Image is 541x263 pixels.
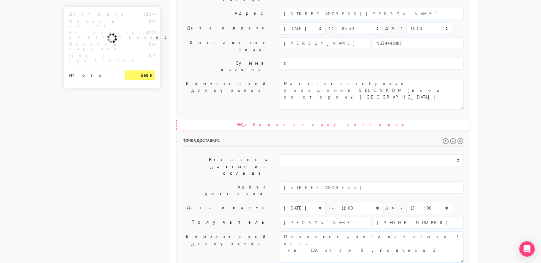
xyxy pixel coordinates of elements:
[280,37,370,49] input: Имя
[69,70,115,77] div: Итого
[64,19,120,28] div: Наценка за вес
[64,42,120,51] div: Перевод выручки
[64,30,120,39] div: Материальная ответственность
[143,11,151,17] strong: 512
[218,138,220,143] span: 1
[328,22,334,34] label: c:
[178,58,275,76] label: Сумма выкупа:
[373,217,464,229] input: Телефон
[178,8,275,20] label: Адрес:
[141,72,149,78] strong: 568
[178,154,275,179] label: Вставить данные из склада:
[373,37,464,49] input: Телефон
[64,12,120,16] div: Доставка
[178,231,275,263] label: Комментарий для курьера:
[183,138,464,147] h6: Точка доставки
[178,181,275,199] label: Адрес доставки:
[106,32,118,44] img: ajax-loader.gif
[178,37,275,55] label: Контактное лицо:
[178,78,275,109] label: Комментарий для курьера:
[385,22,404,34] label: до:
[328,202,334,213] label: c:
[178,217,275,229] label: Получатель:
[280,217,370,229] input: Имя
[178,22,275,35] label: Дата и время:
[64,53,120,62] div: Услуги грузчиков
[178,202,275,214] label: Дата и время:
[385,202,404,213] label: до:
[176,120,470,130] div: Добавить точку доставки
[519,241,535,257] div: Open Intercom Messenger
[280,231,464,263] textarea: Позвонить получателю за 1 час.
